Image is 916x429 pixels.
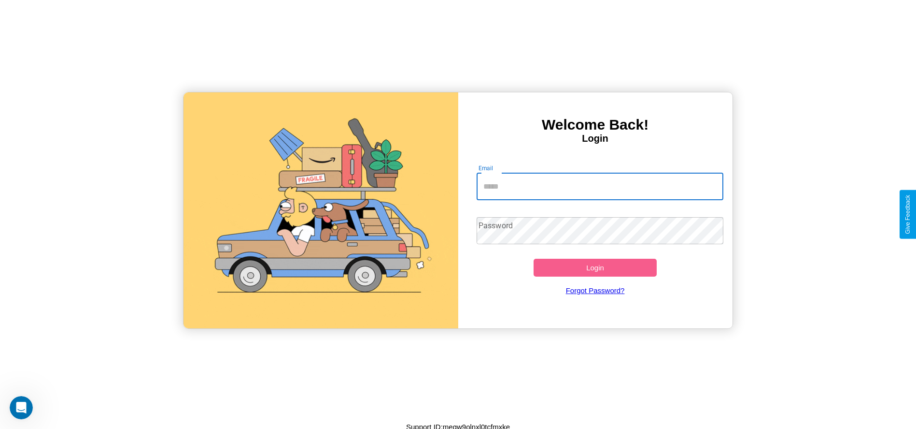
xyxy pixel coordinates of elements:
[904,195,911,234] div: Give Feedback
[458,133,733,144] h4: Login
[183,92,458,328] img: gif
[472,277,719,304] a: Forgot Password?
[10,396,33,419] iframe: Intercom live chat
[458,117,733,133] h3: Welcome Back!
[534,259,657,277] button: Login
[479,164,493,172] label: Email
